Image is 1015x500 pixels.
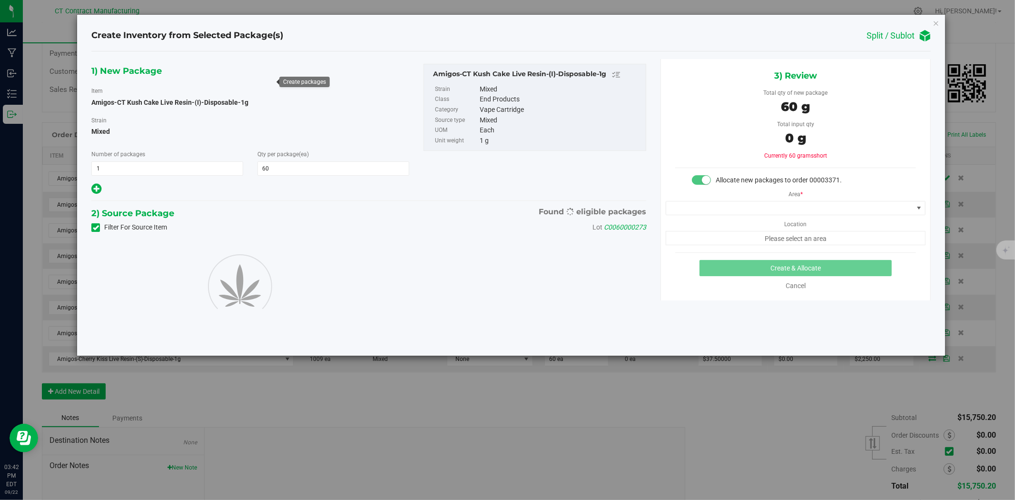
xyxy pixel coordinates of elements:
span: 0 g [785,130,806,146]
span: 1) New Package [91,64,162,78]
div: Create packages [283,79,326,85]
span: 3) Review [774,69,817,83]
div: End Products [480,94,641,105]
label: Class [435,94,478,105]
span: Amigos-CT Kush Cake Live Resin-(I)-Disposable-1g [91,99,248,106]
label: Unit weight [435,136,478,146]
span: 60 g [781,99,810,114]
span: Add new output [91,187,101,194]
label: Category [435,105,478,115]
span: Mixed [91,124,409,139]
button: Create & Allocate [700,260,892,276]
label: Filter For Source Item [91,222,167,232]
label: Source type [435,115,478,126]
span: Total qty of new package [763,90,828,96]
span: Number of packages [91,151,145,158]
iframe: Resource center [10,424,38,452]
label: Strain [435,84,478,95]
span: short [814,152,827,159]
span: Qty per package [257,151,309,158]
div: Amigos-CT Kush Cake Live Resin-(I)-Disposable-1g [433,69,641,80]
label: UOM [435,125,478,136]
label: Location [784,215,807,229]
div: Mixed [480,115,641,126]
label: Area [788,185,803,199]
input: 1 [92,162,243,175]
div: Mixed [480,84,641,95]
h4: Create Inventory from Selected Package(s) [91,30,283,42]
div: Each [480,125,641,136]
span: (ea) [299,151,309,158]
span: Total input qty [777,121,814,128]
span: Currently 60 grams [764,152,827,159]
span: C0060000273 [604,223,646,231]
a: Cancel [786,282,806,290]
label: Item [91,87,103,95]
span: Please select an area [666,231,926,245]
div: 1 g [480,136,641,146]
span: Lot [592,223,602,231]
span: 2) Source Package [91,206,174,220]
label: Strain [91,116,107,125]
input: 60 [258,162,409,175]
div: Vape Cartridge [480,105,641,115]
span: Found eligible packages [539,206,646,218]
h4: Split / Sublot [867,31,915,40]
span: Allocate new packages to order 00003371. [716,176,842,184]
